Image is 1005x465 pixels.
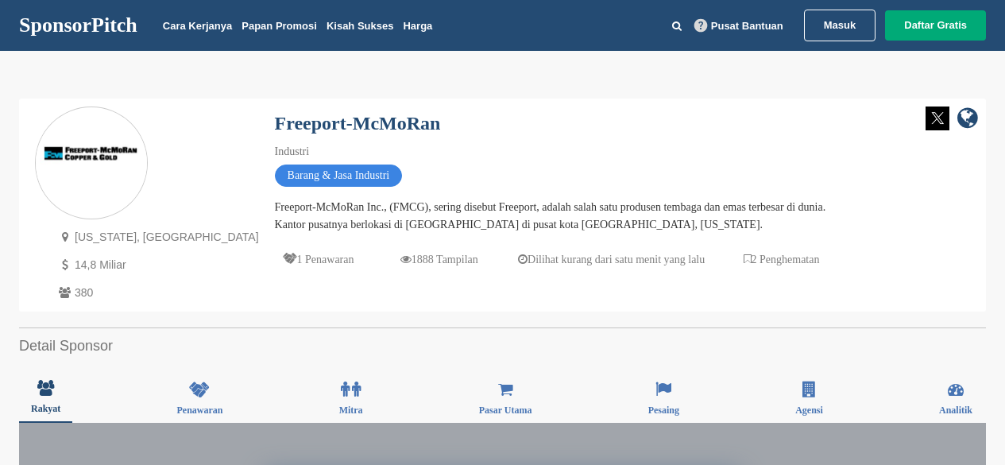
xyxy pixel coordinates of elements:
[75,286,93,299] font: 380
[804,10,876,41] a: Masuk
[795,405,823,416] font: Agensi
[297,254,354,265] font: 1 Penawaran
[939,405,972,416] font: Analitik
[75,231,259,243] font: [US_STATE], [GEOGRAPHIC_DATA]
[885,10,986,41] a: Daftar Gratis
[19,15,137,36] a: SponsorPitch
[339,405,363,416] font: Mitra
[288,169,390,181] font: Barang & Jasa Industri
[711,20,783,32] font: Pusat Bantuan
[176,405,222,416] font: Penawaran
[904,19,967,31] font: Daftar Gratis
[275,113,441,134] a: Freeport-McMoRan
[412,254,478,265] font: 1888 Tampilan
[648,405,679,416] font: Pesaing
[36,118,147,211] img: Sponsorpitch & Freeport-McMoRan
[242,20,317,32] a: Papan Promosi
[163,20,232,32] a: Cara Kerjanya
[752,254,820,265] font: 2 Penghematan
[327,20,394,32] a: Kisah Sukses
[75,258,126,271] font: 14,8 Miliar
[528,254,705,265] font: Dilihat kurang dari satu menit yang lalu
[275,201,826,231] font: Freeport-McMoRan Inc., (FMCG), sering disebut Freeport, adalah salah satu produsen tembaga dan em...
[403,20,432,32] a: Harga
[479,405,532,416] font: Pasar Utama
[275,145,310,157] font: Industri
[31,403,60,414] font: Rakyat
[19,338,113,354] font: Detail Sponsor
[824,19,856,31] font: Masuk
[19,14,137,37] font: SponsorPitch
[926,107,949,130] img: Twitter putih
[691,17,787,35] a: Pusat Bantuan
[957,107,978,133] a: tautan perusahaan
